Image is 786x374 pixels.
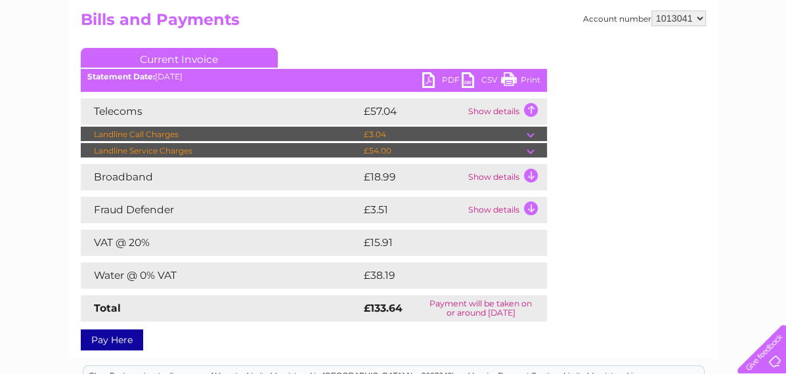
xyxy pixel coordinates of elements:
[81,127,360,142] td: Landline Call Charges
[465,164,547,190] td: Show details
[94,302,121,314] strong: Total
[462,72,501,91] a: CSV
[81,197,360,223] td: Fraud Defender
[360,98,465,125] td: £57.04
[465,98,547,125] td: Show details
[364,302,403,314] strong: £133.64
[81,10,706,35] h2: Bills and Payments
[28,34,95,74] img: logo.png
[555,56,580,66] a: Water
[743,56,774,66] a: Log out
[81,72,547,81] div: [DATE]
[81,262,360,289] td: Water @ 0% VAT
[83,7,704,64] div: Clear Business is a trading name of Verastar Limited (registered in [GEOGRAPHIC_DATA] No. 3667643...
[360,127,527,142] td: £3.04
[360,143,527,159] td: £54.00
[87,72,155,81] b: Statement Date:
[699,56,731,66] a: Contact
[360,164,465,190] td: £18.99
[624,56,664,66] a: Telecoms
[588,56,617,66] a: Energy
[583,10,706,26] div: Account number
[81,230,360,256] td: VAT @ 20%
[501,72,540,91] a: Print
[81,98,360,125] td: Telecoms
[672,56,691,66] a: Blog
[81,164,360,190] td: Broadband
[81,329,143,350] a: Pay Here
[81,143,360,159] td: Landline Service Charges
[415,295,547,322] td: Payment will be taken on or around [DATE]
[360,262,519,289] td: £38.19
[360,197,465,223] td: £3.51
[465,197,547,223] td: Show details
[422,72,462,91] a: PDF
[81,48,278,68] a: Current Invoice
[360,230,518,256] td: £15.91
[538,7,629,23] a: 0333 014 3131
